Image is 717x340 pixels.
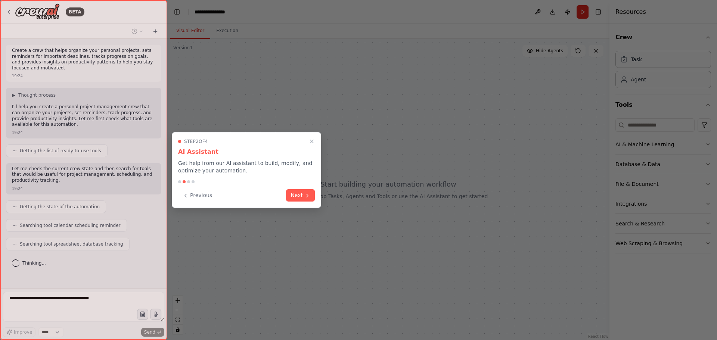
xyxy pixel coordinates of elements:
[178,147,315,156] h3: AI Assistant
[286,189,315,202] button: Next
[178,189,217,202] button: Previous
[307,137,316,146] button: Close walkthrough
[184,138,208,144] span: Step 2 of 4
[172,7,182,17] button: Hide left sidebar
[178,159,315,174] p: Get help from our AI assistant to build, modify, and optimize your automation.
